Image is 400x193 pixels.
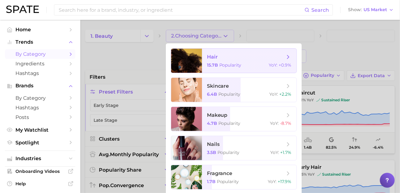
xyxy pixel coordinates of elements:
[207,112,228,118] span: makeup
[217,179,239,184] span: Popularity
[348,8,362,11] span: Show
[15,156,65,161] span: Industries
[218,91,241,97] span: Popularity
[270,121,279,126] span: YoY :
[347,6,395,14] button: ShowUS Market
[15,83,65,89] span: Brands
[5,179,75,188] a: Help
[15,61,65,67] span: Ingredients
[271,150,279,155] span: YoY :
[5,103,75,112] a: Hashtags
[280,150,292,155] span: +1.7%
[6,6,39,13] img: SPATE
[219,62,242,68] span: Popularity
[5,154,75,163] button: Industries
[278,179,292,184] span: +17.9%
[207,150,216,155] span: 3.5b
[270,91,278,97] span: YoY :
[5,81,75,90] button: Brands
[15,127,65,133] span: My Watchlist
[207,54,218,60] span: hair
[207,179,216,184] span: 1.7b
[15,27,65,33] span: Home
[15,39,65,45] span: Trends
[15,114,65,120] span: Posts
[5,93,75,103] a: by Category
[5,167,75,176] a: Onboarding Videos
[15,51,65,57] span: by Category
[279,62,292,68] span: +0.9%
[5,37,75,47] button: Trends
[364,8,387,11] span: US Market
[5,68,75,78] a: Hashtags
[15,70,65,76] span: Hashtags
[218,121,241,126] span: Popularity
[280,91,292,97] span: +2.2%
[207,62,218,68] span: 15.7b
[58,5,305,15] input: Search here for a brand, industry, or ingredient
[5,112,75,122] a: Posts
[15,140,65,146] span: Spotlight
[207,141,220,147] span: nails
[207,170,233,176] span: fragrance
[5,25,75,34] a: Home
[207,83,229,89] span: skincare
[217,150,240,155] span: Popularity
[269,62,278,68] span: YoY :
[5,138,75,147] a: Spotlight
[15,181,65,186] span: Help
[5,125,75,135] a: My Watchlist
[15,95,65,101] span: by Category
[280,121,292,126] span: -8.7%
[15,169,65,174] span: Onboarding Videos
[311,7,329,13] span: Search
[207,121,217,126] span: 4.7b
[5,49,75,59] a: by Category
[268,179,277,184] span: YoY :
[207,91,217,97] span: 6.4b
[15,105,65,111] span: Hashtags
[5,59,75,68] a: Ingredients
